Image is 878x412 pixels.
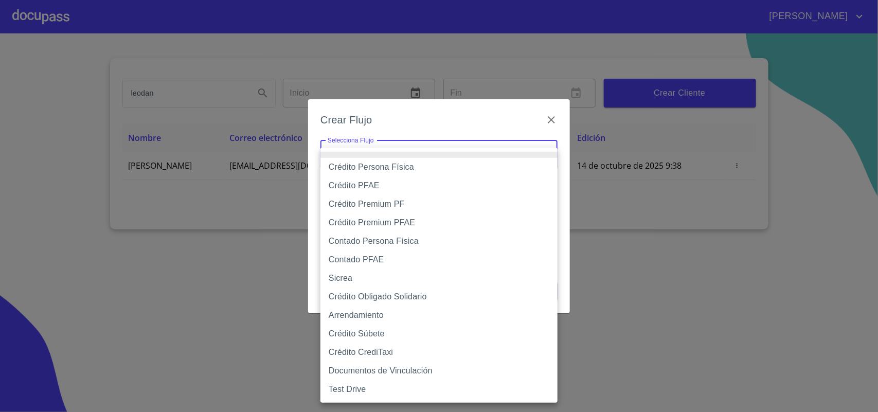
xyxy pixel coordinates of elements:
li: Crédito Persona Física [320,158,558,176]
li: Contado Persona Física [320,232,558,250]
li: Test Drive [320,380,558,399]
li: Crédito Obligado Solidario [320,288,558,306]
li: Sicrea [320,269,558,288]
li: Crédito Súbete [320,325,558,343]
li: Documentos de Vinculación [320,362,558,380]
li: Crédito PFAE [320,176,558,195]
li: Contado PFAE [320,250,558,269]
li: Crédito Premium PFAE [320,213,558,232]
li: Arrendamiento [320,306,558,325]
li: None [320,152,558,158]
li: Crédito CrediTaxi [320,343,558,362]
li: Crédito Premium PF [320,195,558,213]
